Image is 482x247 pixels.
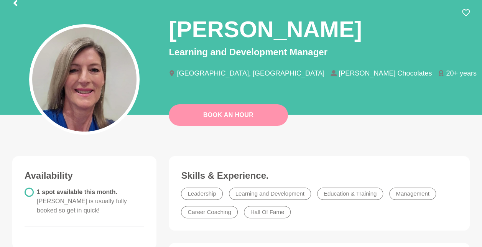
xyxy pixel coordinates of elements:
[169,45,470,59] p: Learning and Development Manager
[331,70,438,77] li: [PERSON_NAME] Chocolates
[169,15,362,44] h1: [PERSON_NAME]
[37,198,127,214] span: [PERSON_NAME] is usually fully booked so get in quick!
[25,170,144,181] h3: Availability
[37,189,127,214] span: 1 spot available this month.
[181,170,457,181] h3: Skills & Experience.
[169,104,288,126] a: Book An Hour
[169,70,331,77] li: [GEOGRAPHIC_DATA], [GEOGRAPHIC_DATA]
